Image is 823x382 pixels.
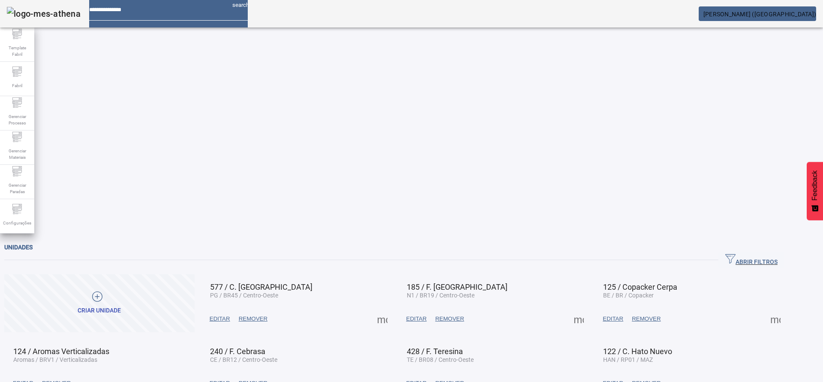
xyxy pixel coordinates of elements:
button: REMOVER [234,311,272,327]
span: EDITAR [603,315,623,323]
span: Gerenciar Processo [4,111,30,129]
button: EDITAR [598,311,628,327]
button: EDITAR [402,311,431,327]
span: REMOVER [239,315,267,323]
span: TE / BR08 / Centro-Oeste [407,356,474,363]
span: Gerenciar Paradas [4,179,30,197]
button: Criar unidade [4,274,195,332]
button: Mais [768,311,783,327]
span: 577 / C. [GEOGRAPHIC_DATA] [210,282,312,291]
span: N1 / BR19 / Centro-Oeste [407,292,475,299]
span: 185 / F. [GEOGRAPHIC_DATA] [407,282,508,291]
span: Fabril [9,80,25,91]
span: Feedback [811,170,819,200]
span: Configurações [0,217,34,229]
span: Unidades [4,244,33,251]
button: REMOVER [431,311,468,327]
button: Mais [375,311,390,327]
span: ABRIR FILTROS [725,254,778,267]
span: BE / BR / Copacker [603,292,654,299]
span: REMOVER [435,315,464,323]
button: ABRIR FILTROS [718,252,784,268]
span: Gerenciar Materiais [4,145,30,163]
span: 122 / C. Hato Nuevo [603,347,672,356]
span: HAN / RP01 / MAZ [603,356,653,363]
button: Mais [571,311,586,327]
span: 428 / F. Teresina [407,347,463,356]
span: REMOVER [632,315,661,323]
span: CE / BR12 / Centro-Oeste [210,356,277,363]
span: EDITAR [210,315,230,323]
span: EDITAR [406,315,427,323]
span: Aromas / BRV1 / Verticalizadas [13,356,97,363]
span: 124 / Aromas Verticalizadas [13,347,109,356]
div: Criar unidade [78,306,121,315]
span: [PERSON_NAME] ([GEOGRAPHIC_DATA]) [703,11,816,18]
span: 240 / F. Cebrasa [210,347,265,356]
button: REMOVER [628,311,665,327]
span: PG / BR45 / Centro-Oeste [210,292,278,299]
span: 125 / Copacker Cerpa [603,282,677,291]
button: Feedback - Mostrar pesquisa [807,162,823,220]
img: logo-mes-athena [7,7,81,21]
span: Template Fabril [4,42,30,60]
button: EDITAR [205,311,234,327]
